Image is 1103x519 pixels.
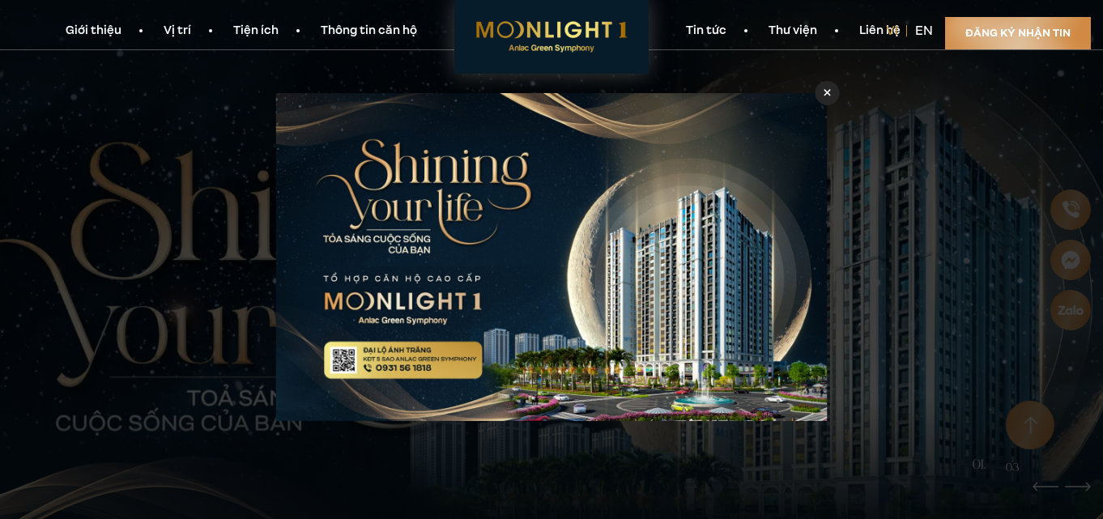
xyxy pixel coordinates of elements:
[747,23,838,40] a: Thư viện
[945,17,1091,49] a: Đăng ký nhận tin
[838,23,922,40] a: Liên hệ
[886,22,898,40] a: vi
[915,22,933,40] a: en
[300,23,438,40] a: Thông tin căn hộ
[212,23,300,40] a: Tiện ích
[45,23,143,40] a: Giới thiệu
[143,23,212,40] a: Vị trí
[665,23,747,40] a: Tin tức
